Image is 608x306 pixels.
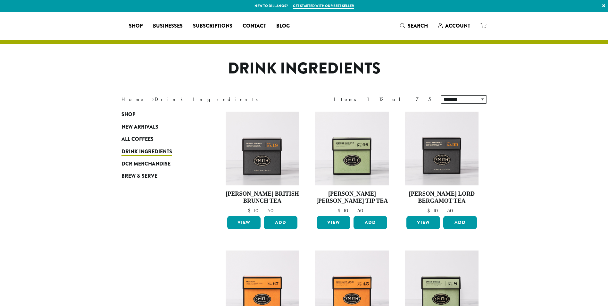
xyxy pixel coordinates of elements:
img: Jasmine-Silver-Tip-Signature-Green-Carton-2023.jpg [315,112,389,185]
a: View [317,216,350,229]
a: View [406,216,440,229]
img: Lord-Bergamot-Signature-Black-Carton-2023-1.jpg [405,112,479,185]
span: DCR Merchandise [121,160,171,168]
span: Contact [243,22,266,30]
a: Shop [121,108,198,121]
a: [PERSON_NAME] British Brunch Tea $10.50 [226,112,299,213]
span: Search [408,22,428,30]
a: Search [395,21,433,31]
h4: [PERSON_NAME] Lord Bergamot Tea [405,191,479,204]
a: Get started with our best seller [293,3,354,9]
span: New Arrivals [121,123,158,131]
a: Home [121,96,145,103]
button: Add [264,216,297,229]
a: Drink Ingredients [121,145,198,157]
a: [PERSON_NAME] Lord Bergamot Tea $10.50 [405,112,479,213]
span: Brew & Serve [121,172,157,180]
span: › [152,93,154,103]
span: Account [445,22,470,30]
a: New Arrivals [121,121,198,133]
button: Add [354,216,387,229]
span: $ [337,207,343,214]
bdi: 10.50 [337,207,366,214]
a: All Coffees [121,133,198,145]
bdi: 10.50 [427,207,456,214]
span: $ [427,207,433,214]
span: Businesses [153,22,183,30]
a: View [227,216,261,229]
span: Shop [121,111,135,119]
nav: Breadcrumb [121,96,295,103]
h1: Drink Ingredients [117,59,492,78]
span: Subscriptions [193,22,232,30]
span: Shop [129,22,143,30]
a: DCR Merchandise [121,158,198,170]
a: Brew & Serve [121,170,198,182]
bdi: 10.50 [248,207,277,214]
img: British-Brunch-Signature-Black-Carton-2023-2.jpg [225,112,299,185]
span: Blog [276,22,290,30]
span: Drink Ingredients [121,148,172,156]
button: Add [443,216,477,229]
div: Items 1-12 of 75 [334,96,431,103]
span: $ [248,207,253,214]
a: Shop [124,21,148,31]
span: All Coffees [121,135,154,143]
a: [PERSON_NAME] [PERSON_NAME] Tip Tea $10.50 [315,112,389,213]
h4: [PERSON_NAME] British Brunch Tea [226,191,299,204]
h4: [PERSON_NAME] [PERSON_NAME] Tip Tea [315,191,389,204]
